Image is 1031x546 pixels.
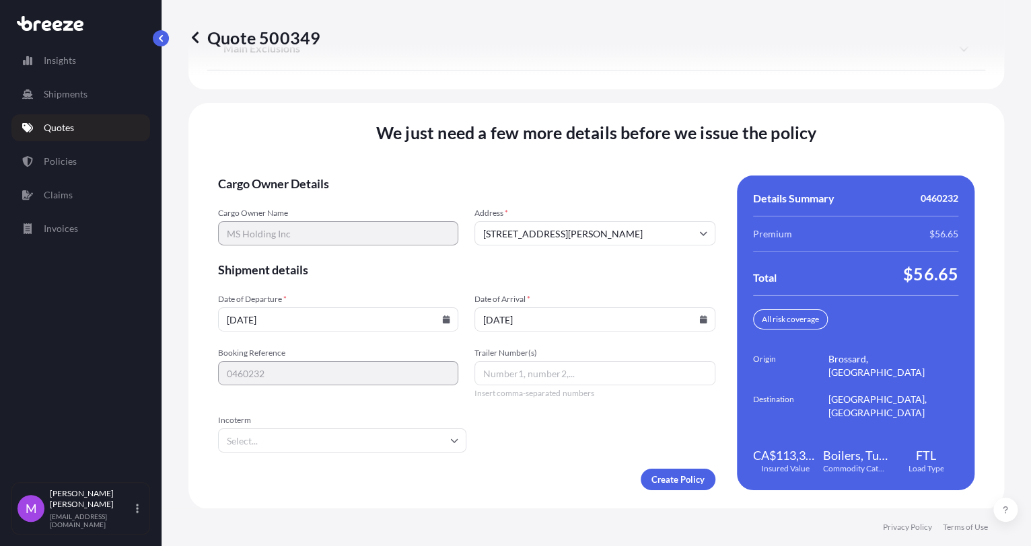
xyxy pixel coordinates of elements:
[929,227,958,241] span: $56.65
[474,294,715,305] span: Date of Arrival
[474,307,715,331] input: dd/mm/yyyy
[474,221,715,245] input: Cargo owner address
[761,463,810,474] span: Insured Value
[753,192,834,205] span: Details Summary
[753,271,777,284] span: Total
[44,155,77,168] p: Policies
[943,522,988,533] a: Terms of Use
[218,307,458,331] input: dd/mm/yyyy
[828,393,958,420] span: [GEOGRAPHIC_DATA], [GEOGRAPHIC_DATA]
[474,388,715,399] span: Insert comma-separated numbers
[188,27,320,48] p: Quote 500349
[218,175,715,192] span: Cargo Owner Details
[218,361,458,385] input: Your internal reference
[376,122,817,143] span: We just need a few more details before we issue the policy
[218,348,458,358] span: Booking Reference
[753,227,792,241] span: Premium
[44,222,78,235] p: Invoices
[11,215,150,242] a: Invoices
[44,121,74,134] p: Quotes
[44,54,76,67] p: Insights
[50,512,133,529] p: [EMAIL_ADDRESS][DOMAIN_NAME]
[474,348,715,358] span: Trailer Number(s)
[218,294,458,305] span: Date of Departure
[474,208,715,219] span: Address
[218,428,466,453] input: Select...
[11,182,150,208] a: Claims
[218,415,466,426] span: Incoterm
[50,488,133,510] p: [PERSON_NAME] [PERSON_NAME]
[651,473,705,486] p: Create Policy
[11,47,150,74] a: Insights
[753,393,828,420] span: Destination
[753,309,828,329] div: All risk coverage
[44,188,73,202] p: Claims
[218,262,715,278] span: Shipment details
[908,463,944,474] span: Load Type
[823,447,888,463] span: Boilers, Turbines, Industrial Machinery and Mechanical Appliances
[11,148,150,175] a: Policies
[753,352,828,379] span: Origin
[903,263,958,284] span: $56.65
[753,447,818,463] span: CA$113,300.00
[921,192,958,205] span: 0460232
[474,361,715,385] input: Number1, number2,...
[11,81,150,108] a: Shipments
[823,463,888,474] span: Commodity Category
[883,522,932,533] a: Privacy Policy
[828,352,958,379] span: Brossard, [GEOGRAPHIC_DATA]
[26,502,37,515] span: M
[916,447,936,463] span: FTL
[11,114,150,141] a: Quotes
[641,469,715,490] button: Create Policy
[44,87,87,101] p: Shipments
[218,208,458,219] span: Cargo Owner Name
